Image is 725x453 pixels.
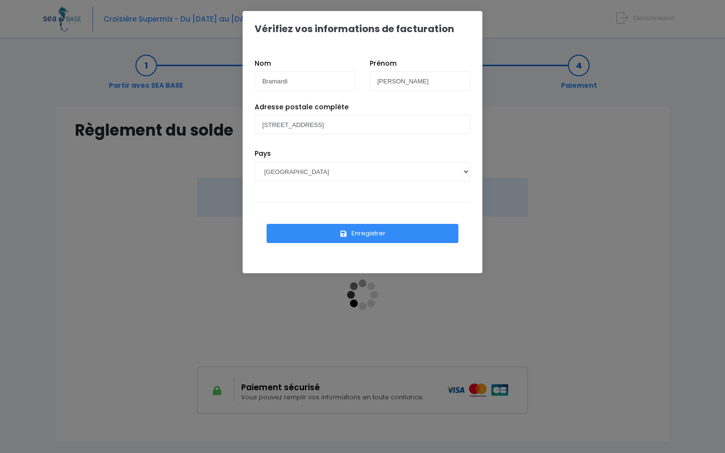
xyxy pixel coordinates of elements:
h1: Vérifiez vos informations de facturation [255,23,454,35]
button: Enregistrer [267,224,458,243]
label: Adresse postale complète [255,102,349,112]
label: Prénom [370,58,397,69]
label: Pays [255,149,271,159]
label: Nom [255,58,271,69]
